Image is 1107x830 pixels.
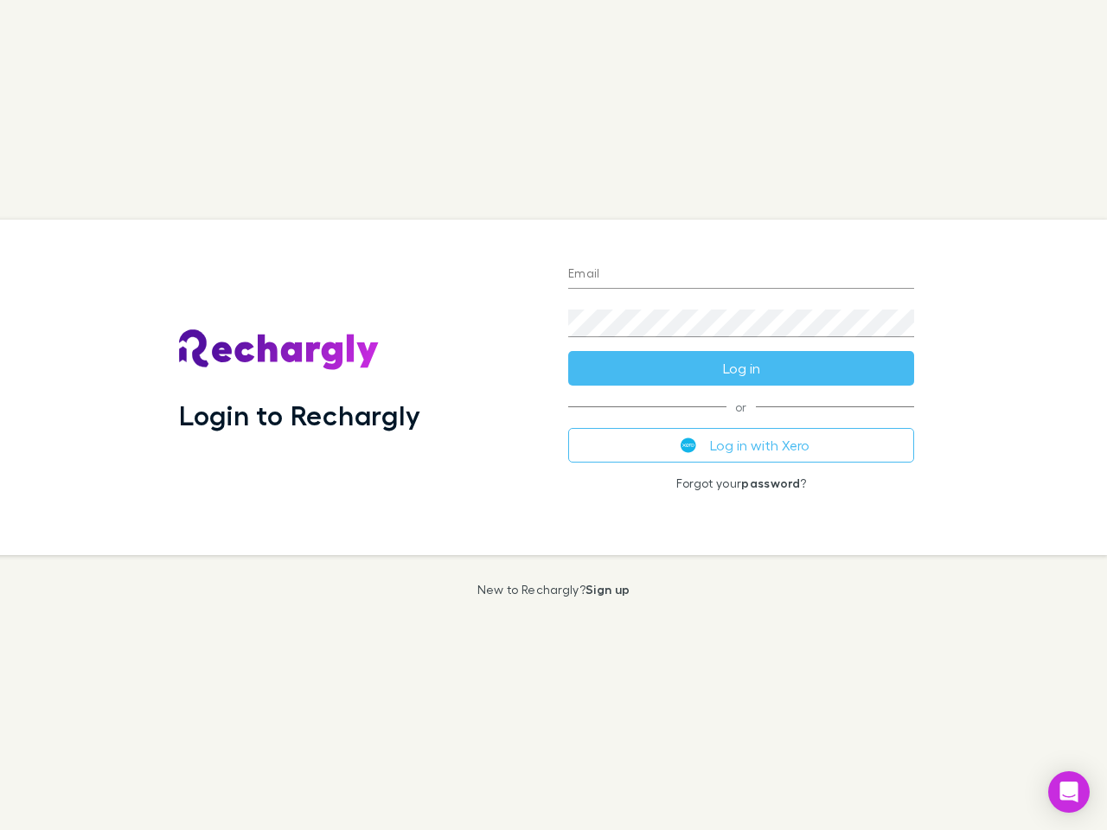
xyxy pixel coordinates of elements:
a: password [741,476,800,490]
button: Log in [568,351,914,386]
img: Rechargly's Logo [179,329,380,371]
p: Forgot your ? [568,476,914,490]
button: Log in with Xero [568,428,914,463]
h1: Login to Rechargly [179,399,420,431]
a: Sign up [585,582,630,597]
div: Open Intercom Messenger [1048,771,1090,813]
img: Xero's logo [681,437,696,453]
p: New to Rechargly? [477,583,630,597]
